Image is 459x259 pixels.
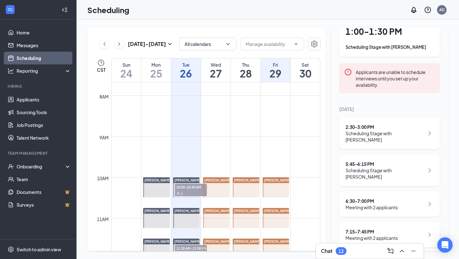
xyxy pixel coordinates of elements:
button: All calendarsChevronDown [179,38,237,50]
a: Sourcing Tools [17,106,71,119]
div: Scheduling Stage with [PERSON_NAME] [346,167,424,180]
button: ChevronRight [114,39,124,49]
span: [PERSON_NAME] [204,209,231,213]
a: Talent Network [17,131,71,144]
a: Applicants [17,93,71,106]
div: 7:15 - 7:45 PM [346,228,398,235]
h1: 26 [171,68,201,79]
svg: ChevronDown [294,41,299,47]
span: [PERSON_NAME] [234,178,261,182]
a: August 27, 2025 [201,58,231,82]
svg: ChevronUp [398,247,406,255]
svg: ChevronRight [116,40,122,48]
h1: 29 [261,68,290,79]
svg: User [176,192,180,196]
div: Applicants are unable to schedule interviews until you set up your availability. [356,68,435,88]
a: August 30, 2025 [291,58,320,82]
h3: Chat [321,248,332,255]
button: Minimize [408,246,419,256]
svg: Collapse [62,7,68,13]
svg: ChevronRight [426,200,433,208]
div: Mon [141,62,171,68]
svg: Error [344,68,352,76]
svg: SmallChevronDown [166,40,174,48]
a: Home [17,26,71,39]
div: Fri [261,62,290,68]
div: Sat [291,62,320,68]
span: [PERSON_NAME] [264,178,291,182]
div: Meeting with 2 applicants [346,204,398,211]
div: Meeting with 2 applicants [346,235,398,241]
span: [PERSON_NAME] [174,240,201,243]
span: 1 [181,191,183,196]
span: CST [97,67,106,73]
h1: 24 [112,68,141,79]
span: [PERSON_NAME] [264,209,291,213]
div: Thu [231,62,260,68]
input: Manage availability [246,41,291,48]
h1: 30 [291,68,320,79]
svg: ChevronDown [225,41,231,47]
div: 11am [96,216,110,223]
h1: Scheduling [87,4,129,15]
h3: [DATE] - [DATE] [128,41,166,48]
span: [PERSON_NAME] [174,209,201,213]
a: Scheduling [17,52,71,64]
a: August 28, 2025 [231,58,260,82]
span: [PERSON_NAME] [144,178,171,182]
div: Onboarding [17,163,66,170]
svg: ComposeMessage [387,247,394,255]
div: Wed [201,62,231,68]
div: 12 [339,248,344,254]
svg: ChevronRight [426,129,433,137]
span: [PERSON_NAME] [204,240,231,243]
a: Team [17,173,71,186]
h1: 1:00 - 1:30 PM [346,26,433,37]
div: Sun [112,62,141,68]
a: SurveysCrown [17,198,71,211]
div: [DATE] [339,106,440,112]
div: Team Management [8,151,70,156]
div: Scheduling Stage with [PERSON_NAME] [346,44,433,50]
a: August 25, 2025 [141,58,171,82]
a: Job Postings [17,119,71,131]
h1: 25 [141,68,171,79]
div: Tue [171,62,201,68]
a: August 26, 2025 [171,58,201,82]
h1: 28 [231,68,260,79]
svg: Notifications [410,6,418,14]
div: Hiring [8,84,70,89]
div: Open Intercom Messenger [437,237,453,253]
svg: UserCheck [8,163,14,170]
svg: ChevronRight [426,231,433,239]
svg: Clock [97,59,105,67]
a: August 24, 2025 [112,58,141,82]
span: [PERSON_NAME] [204,178,231,182]
button: ComposeMessage [385,246,396,256]
div: 6:30 - 7:00 PM [346,198,398,204]
div: 5:45 - 6:15 PM [346,161,424,167]
span: 10:00-10:30 AM [175,184,207,190]
h1: 27 [201,68,231,79]
span: [PERSON_NAME] [144,240,171,243]
span: 11:30 AM-12:00 PM [175,245,207,251]
span: [PERSON_NAME] [234,209,261,213]
svg: Analysis [8,68,14,74]
span: [PERSON_NAME] [234,240,261,243]
div: 10am [96,175,110,182]
button: ChevronUp [397,246,407,256]
span: [PERSON_NAME] [264,240,291,243]
span: [PERSON_NAME] [174,178,201,182]
svg: ChevronLeft [101,40,108,48]
button: Settings [308,38,321,50]
svg: ChevronRight [426,166,433,174]
div: Switch to admin view [17,246,61,253]
div: Scheduling Stage with [PERSON_NAME] [346,130,424,143]
div: 9am [98,134,110,141]
div: 2:30 - 3:00 PM [346,124,424,130]
a: August 29, 2025 [261,58,290,82]
span: [PERSON_NAME] [144,209,171,213]
svg: QuestionInfo [424,6,432,14]
button: ChevronLeft [100,39,109,49]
